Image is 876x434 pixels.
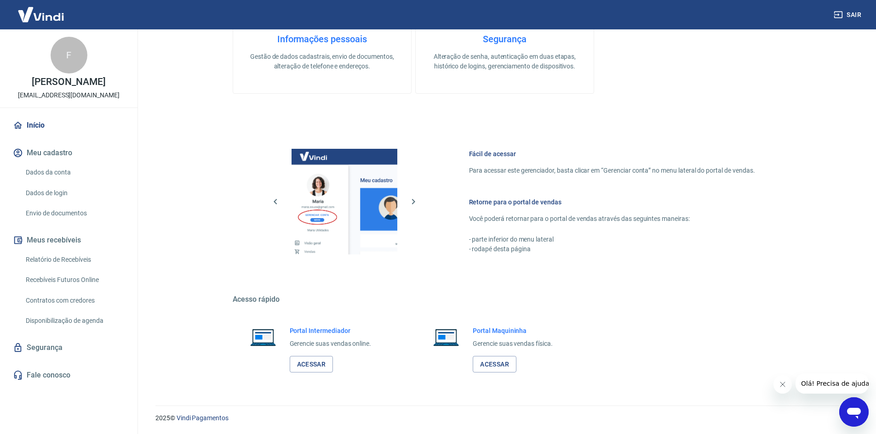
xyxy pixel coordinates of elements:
h6: Portal Intermediador [290,326,372,335]
h4: Segurança [430,34,579,45]
p: Alteração de senha, autenticação em duas etapas, histórico de logins, gerenciamento de dispositivos. [430,52,579,71]
p: [PERSON_NAME] [32,77,105,87]
a: Acessar [290,356,333,373]
p: Gerencie suas vendas online. [290,339,372,349]
a: Acessar [473,356,516,373]
a: Vindi Pagamentos [177,414,229,422]
img: Imagem de um notebook aberto [427,326,465,348]
h4: Informações pessoais [248,34,396,45]
iframe: Fechar mensagem [773,375,792,394]
img: Imagem de um notebook aberto [244,326,282,348]
a: Segurança [11,338,126,358]
span: Olá! Precisa de ajuda? [6,6,77,14]
a: Envio de documentos [22,204,126,223]
a: Recebíveis Futuros Online [22,271,126,289]
img: Imagem da dashboard mostrando o botão de gerenciar conta na sidebar no lado esquerdo [292,149,397,254]
a: Início [11,115,126,135]
p: - parte inferior do menu lateral [469,235,755,244]
img: Vindi [11,0,71,28]
a: Disponibilização de agenda [22,311,126,330]
h6: Fácil de acessar [469,149,755,158]
p: Você poderá retornar para o portal de vendas através das seguintes maneiras: [469,214,755,224]
p: Para acessar este gerenciador, basta clicar em “Gerenciar conta” no menu lateral do portal de ven... [469,166,755,175]
a: Dados de login [22,184,126,203]
div: F [51,37,87,73]
a: Fale conosco [11,365,126,385]
p: - rodapé desta página [469,244,755,254]
p: Gerencie suas vendas física. [473,339,553,349]
button: Meus recebíveis [11,230,126,250]
a: Contratos com credores [22,291,126,310]
p: [EMAIL_ADDRESS][DOMAIN_NAME] [18,90,120,100]
a: Dados da conta [22,163,126,182]
h6: Portal Maquininha [473,326,553,335]
p: 2025 © [155,413,854,423]
a: Relatório de Recebíveis [22,250,126,269]
p: Gestão de dados cadastrais, envio de documentos, alteração de telefone e endereços. [248,52,396,71]
h5: Acesso rápido [233,295,777,304]
iframe: Mensagem da empresa [796,373,869,394]
iframe: Botão para abrir a janela de mensagens [839,397,869,427]
button: Meu cadastro [11,143,126,163]
button: Sair [832,6,865,23]
h6: Retorne para o portal de vendas [469,197,755,207]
